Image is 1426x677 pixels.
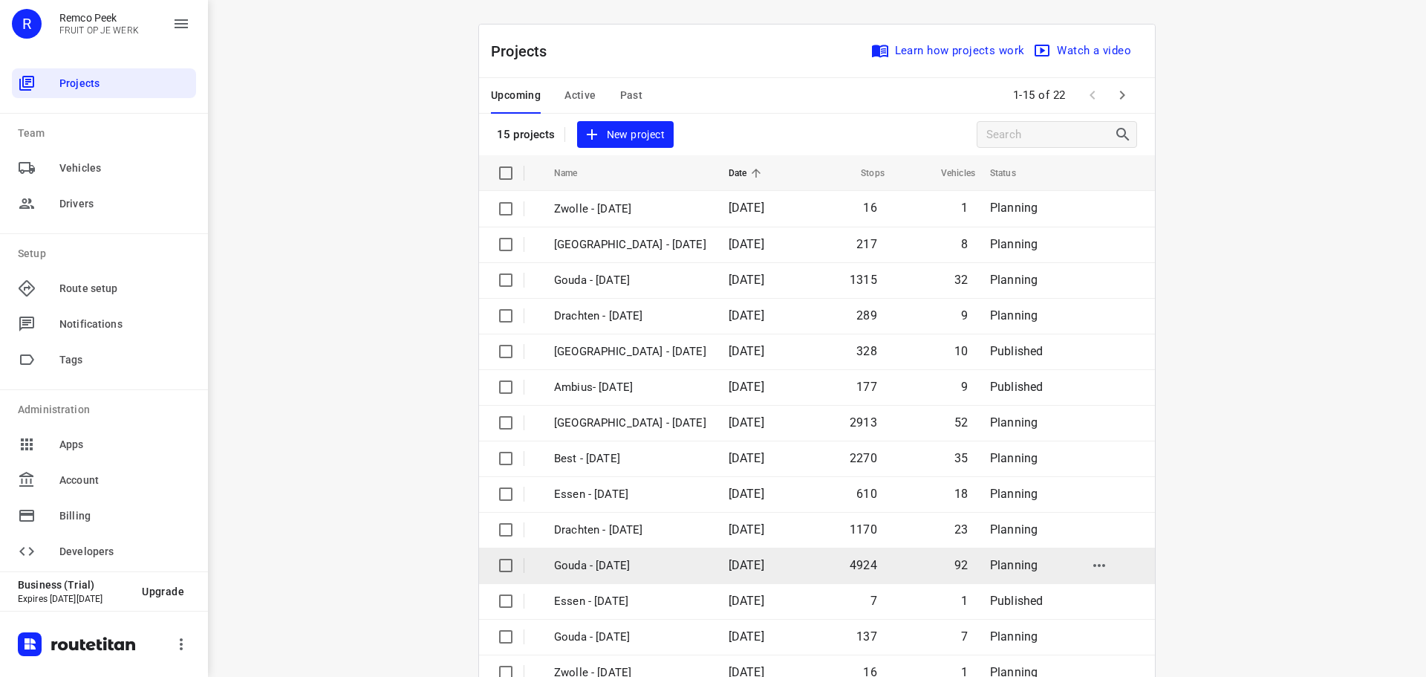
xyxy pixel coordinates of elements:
[990,594,1044,608] span: Published
[142,586,184,597] span: Upgrade
[554,164,597,182] span: Name
[961,308,968,323] span: 9
[954,451,968,465] span: 35
[12,273,196,303] div: Route setup
[577,121,674,149] button: New project
[729,344,764,358] span: [DATE]
[990,273,1038,287] span: Planning
[856,629,877,644] span: 137
[850,522,877,537] span: 1170
[729,273,764,287] span: [DATE]
[961,594,968,608] span: 1
[729,451,764,465] span: [DATE]
[954,273,968,287] span: 32
[841,164,885,182] span: Stops
[620,86,643,105] span: Past
[1107,80,1137,110] span: Next Page
[990,164,1035,182] span: Status
[729,629,764,644] span: [DATE]
[856,237,877,251] span: 217
[130,578,196,605] button: Upgrade
[1078,80,1107,110] span: Previous Page
[922,164,975,182] span: Vehicles
[856,380,877,394] span: 177
[497,128,556,141] p: 15 projects
[59,437,190,453] span: Apps
[18,579,130,591] p: Business (Trial)
[12,537,196,566] div: Developers
[850,451,877,465] span: 2270
[554,522,706,539] p: Drachten - [DATE]
[870,594,877,608] span: 7
[12,345,196,375] div: Tags
[12,9,42,39] div: R
[491,86,541,105] span: Upcoming
[850,273,877,287] span: 1315
[990,415,1038,430] span: Planning
[1114,126,1136,143] div: Search
[59,473,190,488] span: Account
[554,415,706,432] p: [GEOGRAPHIC_DATA] - [DATE]
[961,237,968,251] span: 8
[990,380,1044,394] span: Published
[990,451,1038,465] span: Planning
[954,487,968,501] span: 18
[954,415,968,430] span: 52
[990,308,1038,323] span: Planning
[729,415,764,430] span: [DATE]
[961,629,968,644] span: 7
[990,237,1038,251] span: Planning
[18,402,196,418] p: Administration
[12,309,196,339] div: Notifications
[12,189,196,218] div: Drivers
[729,487,764,501] span: [DATE]
[990,487,1038,501] span: Planning
[729,522,764,537] span: [DATE]
[954,522,968,537] span: 23
[59,76,190,91] span: Projects
[554,593,706,610] p: Essen - Friday
[863,201,876,215] span: 16
[12,465,196,495] div: Account
[729,594,764,608] span: [DATE]
[961,201,968,215] span: 1
[12,430,196,459] div: Apps
[12,68,196,98] div: Projects
[554,379,706,396] p: Ambius- [DATE]
[59,161,190,176] span: Vehicles
[59,508,190,524] span: Billing
[850,558,877,572] span: 4924
[990,629,1038,644] span: Planning
[59,196,190,212] span: Drivers
[59,281,190,297] span: Route setup
[986,123,1114,146] input: Search projects
[856,487,877,501] span: 610
[59,544,190,560] span: Developers
[18,594,130,604] p: Expires [DATE][DATE]
[1007,80,1072,111] span: 1-15 of 22
[954,558,968,572] span: 92
[729,308,764,323] span: [DATE]
[554,557,706,574] p: Gouda - [DATE]
[59,12,139,24] p: Remco Peek
[18,126,196,141] p: Team
[990,522,1038,537] span: Planning
[850,415,877,430] span: 2913
[856,344,877,358] span: 328
[554,236,706,253] p: [GEOGRAPHIC_DATA] - [DATE]
[729,201,764,215] span: [DATE]
[729,558,764,572] span: [DATE]
[18,246,196,262] p: Setup
[59,25,139,36] p: FRUIT OP JE WERK
[491,40,559,62] p: Projects
[554,629,706,646] p: Gouda - Friday
[961,380,968,394] span: 9
[729,237,764,251] span: [DATE]
[554,343,706,360] p: Antwerpen - Monday
[990,344,1044,358] span: Published
[954,344,968,358] span: 10
[554,450,706,467] p: Best - [DATE]
[554,308,706,325] p: Drachten - Tuesday
[856,308,877,323] span: 289
[12,501,196,531] div: Billing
